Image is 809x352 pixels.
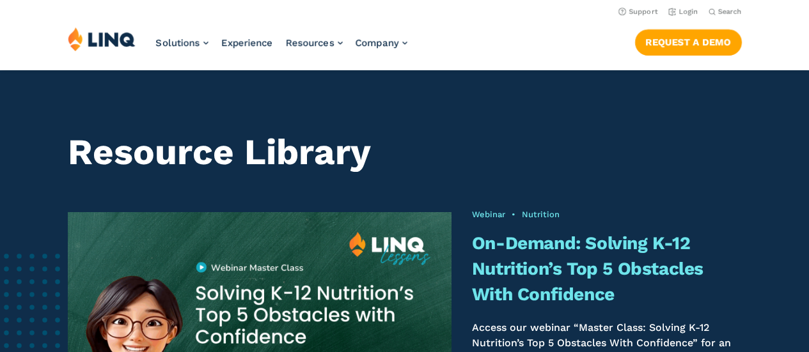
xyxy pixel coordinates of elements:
[156,37,200,49] span: Solutions
[618,8,658,16] a: Support
[709,7,742,17] button: Open Search Bar
[522,210,560,219] a: Nutrition
[356,37,407,49] a: Company
[286,37,343,49] a: Resources
[635,27,742,55] nav: Button Navigation
[286,37,334,49] span: Resources
[68,27,136,51] img: LINQ | K‑12 Software
[156,37,208,49] a: Solutions
[156,27,407,69] nav: Primary Navigation
[668,8,698,16] a: Login
[718,8,742,16] span: Search
[635,29,742,55] a: Request a Demo
[472,210,505,219] a: Webinar
[221,37,273,49] a: Experience
[356,37,399,49] span: Company
[472,209,742,220] div: •
[68,132,742,173] h1: Resource Library
[472,233,703,305] a: On-Demand: Solving K-12 Nutrition’s Top 5 Obstacles With Confidence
